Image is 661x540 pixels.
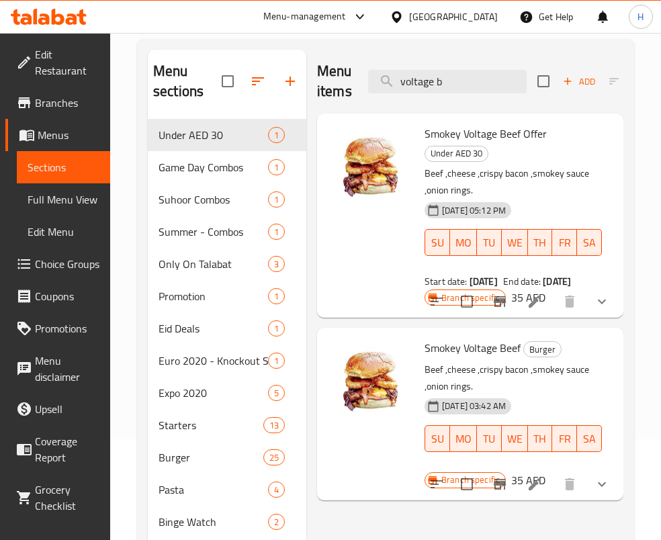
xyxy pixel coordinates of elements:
div: Euro 2020 - Knockout Stages [159,353,268,369]
span: Expo 2020 [159,385,268,401]
span: Promotions [35,320,99,336]
a: Upsell [5,393,110,425]
span: Summer - Combos [159,224,268,240]
span: TU [482,429,496,449]
span: 1 [269,193,284,206]
img: Smokey Voltage Beef Offer [328,124,414,210]
span: Under AED 30 [425,146,488,161]
span: 13 [264,419,284,432]
span: 1 [269,290,284,303]
span: Select to update [453,470,481,498]
img: Smokey Voltage Beef [328,339,414,424]
div: Suhoor Combos1 [148,183,306,216]
span: Grocery Checklist [35,482,99,514]
div: Binge Watch [159,514,268,530]
a: Edit menu item [527,294,543,310]
span: Only On Talabat [159,256,268,272]
span: 1 [269,129,284,142]
a: Coverage Report [5,425,110,474]
button: Branch-specific-item [484,468,516,500]
span: Coverage Report [35,433,99,465]
div: Game Day Combos1 [148,151,306,183]
span: Sort sections [242,65,274,97]
div: Game Day Combos [159,159,268,175]
div: Only On Talabat3 [148,248,306,280]
button: show more [586,468,618,500]
a: Edit Menu [17,216,110,248]
a: Choice Groups [5,248,110,280]
a: Branches [5,87,110,119]
span: Choice Groups [35,256,99,272]
span: SU [431,429,445,449]
div: items [263,417,285,433]
button: sort-choices [421,468,453,500]
button: WE [502,229,528,256]
button: SA [577,229,602,256]
button: sort-choices [421,285,453,318]
span: 5 [269,387,284,400]
button: WE [502,425,528,452]
span: WE [507,429,523,449]
div: Promotion1 [148,280,306,312]
svg: Show Choices [594,476,610,492]
span: Smokey Voltage Beef [425,338,521,358]
button: show more [586,285,618,318]
div: items [268,224,285,240]
button: Branch-specific-item [484,285,516,318]
a: Sections [17,151,110,183]
span: TH [533,429,547,449]
span: Promotion [159,288,268,304]
div: Suhoor Combos [159,191,268,208]
div: Burger [523,341,562,357]
span: Add [561,74,597,89]
span: End date: [503,273,541,290]
svg: Show Choices [594,294,610,310]
span: Branches [35,95,99,111]
span: 1 [269,355,284,367]
a: Promotions [5,312,110,345]
div: Euro 2020 - Knockout Stages1 [148,345,306,377]
span: Pasta [159,482,268,498]
div: items [268,320,285,336]
span: 1 [269,161,284,174]
span: TH [533,233,547,253]
button: MO [450,425,477,452]
span: [DATE] 05:12 PM [437,204,511,217]
div: items [268,256,285,272]
div: Expo 20205 [148,377,306,409]
h2: Menu items [317,61,352,101]
span: TU [482,233,496,253]
span: Burger [159,449,263,465]
div: Under AED 30 [159,127,268,143]
div: items [268,353,285,369]
span: Upsell [35,401,99,417]
a: Edit Restaurant [5,38,110,87]
div: Summer - Combos1 [148,216,306,248]
button: FR [552,425,577,452]
button: MO [450,229,477,256]
p: Beef ,cheese ,crispy bacon ,smokey sauce ,onion rings. [425,361,602,395]
span: Menu disclaimer [35,353,99,385]
div: Starters13 [148,409,306,441]
span: Menus [38,127,99,143]
span: Starters [159,417,263,433]
span: [DATE] 03:42 AM [437,400,511,412]
button: TH [528,229,553,256]
button: TU [477,425,502,452]
div: items [268,159,285,175]
span: FR [558,233,572,253]
span: Select section [529,67,558,95]
div: Pasta4 [148,474,306,506]
span: SU [431,233,445,253]
span: Select section first [601,71,655,92]
button: delete [554,468,586,500]
button: SU [425,229,450,256]
div: items [263,449,285,465]
button: TH [528,425,553,452]
div: Binge Watch2 [148,506,306,538]
div: items [268,482,285,498]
